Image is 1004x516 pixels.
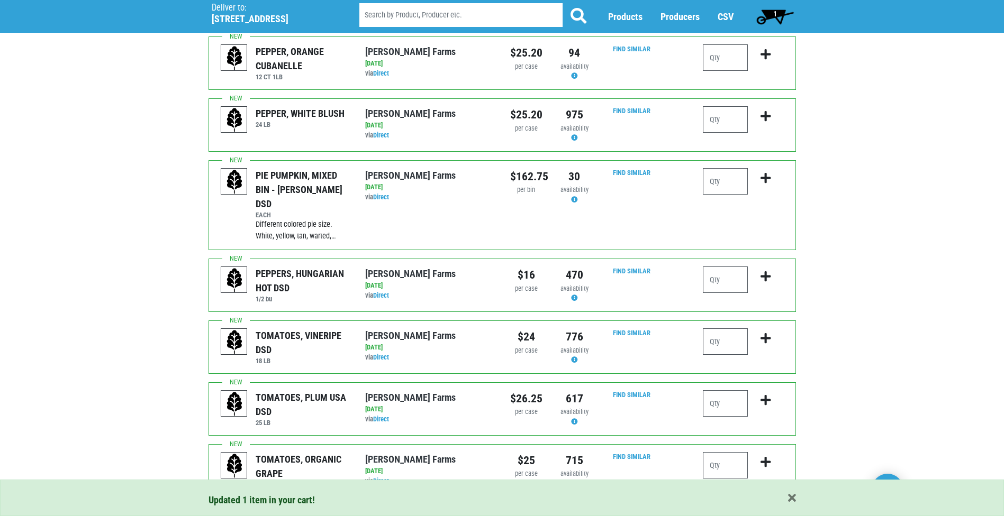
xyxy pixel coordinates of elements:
[773,10,777,18] span: 1
[221,453,248,479] img: placeholder-variety-43d6402dacf2d531de610a020419775a.svg
[661,11,700,22] a: Producers
[373,131,389,139] a: Direct
[365,291,494,301] div: via
[703,266,748,293] input: Qty
[560,408,589,416] span: availability
[373,415,389,423] a: Direct
[703,328,748,355] input: Qty
[703,168,748,195] input: Qty
[560,346,589,354] span: availability
[510,328,542,345] div: $24
[365,170,456,181] a: [PERSON_NAME] Farms
[560,62,589,70] span: availability
[558,266,591,283] div: 470
[510,124,542,134] div: per case
[256,328,349,357] div: TOMATOES, VINERIPE DSD
[718,11,734,22] a: CSV
[558,106,591,123] div: 975
[613,169,650,177] a: Find Similar
[331,232,336,241] span: …
[365,46,456,57] a: [PERSON_NAME] Farms
[365,476,494,486] div: via
[365,414,494,425] div: via
[365,404,494,414] div: [DATE]
[359,3,563,27] input: Search by Product, Producer etc.
[221,391,248,417] img: placeholder-variety-43d6402dacf2d531de610a020419775a.svg
[256,452,349,495] div: TOMATOES, ORGANIC GRAPE [PERSON_NAME] DSD
[256,168,349,211] div: PIE PUMPKIN, MIXED BIN - [PERSON_NAME] DSD
[560,284,589,292] span: availability
[221,45,248,71] img: placeholder-variety-43d6402dacf2d531de610a020419775a.svg
[510,106,542,123] div: $25.20
[510,407,542,417] div: per case
[510,168,542,185] div: $162.75
[365,268,456,279] a: [PERSON_NAME] Farms
[613,391,650,399] a: Find Similar
[373,291,389,299] a: Direct
[613,329,650,337] a: Find Similar
[558,44,591,61] div: 94
[703,106,748,133] input: Qty
[558,168,591,185] div: 30
[365,69,494,79] div: via
[558,390,591,407] div: 617
[209,493,796,507] div: Updated 1 item in your cart!
[613,107,650,115] a: Find Similar
[558,452,591,469] div: 715
[373,69,389,77] a: Direct
[608,11,643,22] a: Products
[613,453,650,460] a: Find Similar
[221,169,248,195] img: placeholder-variety-43d6402dacf2d531de610a020419775a.svg
[365,466,494,476] div: [DATE]
[365,343,494,353] div: [DATE]
[560,186,589,193] span: availability
[212,3,332,13] p: Deliver to:
[365,192,494,202] div: via
[703,44,748,71] input: Qty
[256,44,349,73] div: PEPPER, ORANGE CUBANELLE
[510,284,542,294] div: per case
[365,182,494,192] div: [DATE]
[365,131,494,141] div: via
[365,108,456,119] a: [PERSON_NAME] Farms
[703,452,748,478] input: Qty
[510,62,542,72] div: per case
[256,390,349,419] div: TOMATOES, PLUM USA DSD
[560,124,589,132] span: availability
[560,469,589,477] span: availability
[256,211,349,219] h6: EACH
[365,121,494,131] div: [DATE]
[365,392,456,403] a: [PERSON_NAME] Farms
[256,266,349,295] div: PEPPERS, HUNGARIAN HOT DSD
[256,106,345,121] div: PEPPER, WHITE BLUSH
[256,357,349,365] h6: 18 LB
[212,13,332,25] h5: [STREET_ADDRESS]
[256,73,349,81] h6: 12 CT 1LB
[256,219,349,242] div: Different colored pie size. White, yellow, tan, warted,
[510,346,542,356] div: per case
[510,469,542,479] div: per case
[365,281,494,291] div: [DATE]
[365,353,494,363] div: via
[613,45,650,53] a: Find Similar
[703,390,748,417] input: Qty
[365,59,494,69] div: [DATE]
[256,121,345,128] h6: 24 LB
[365,330,456,341] a: [PERSON_NAME] Farms
[613,267,650,275] a: Find Similar
[558,328,591,345] div: 776
[373,193,389,201] a: Direct
[510,452,542,469] div: $25
[510,390,542,407] div: $26.25
[365,454,456,465] a: [PERSON_NAME] Farms
[373,477,389,485] a: Direct
[221,267,248,293] img: placeholder-variety-43d6402dacf2d531de610a020419775a.svg
[510,185,542,195] div: per bin
[510,44,542,61] div: $25.20
[373,353,389,361] a: Direct
[752,6,799,27] a: 1
[256,295,349,303] h6: 1/2 bu
[221,107,248,133] img: placeholder-variety-43d6402dacf2d531de610a020419775a.svg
